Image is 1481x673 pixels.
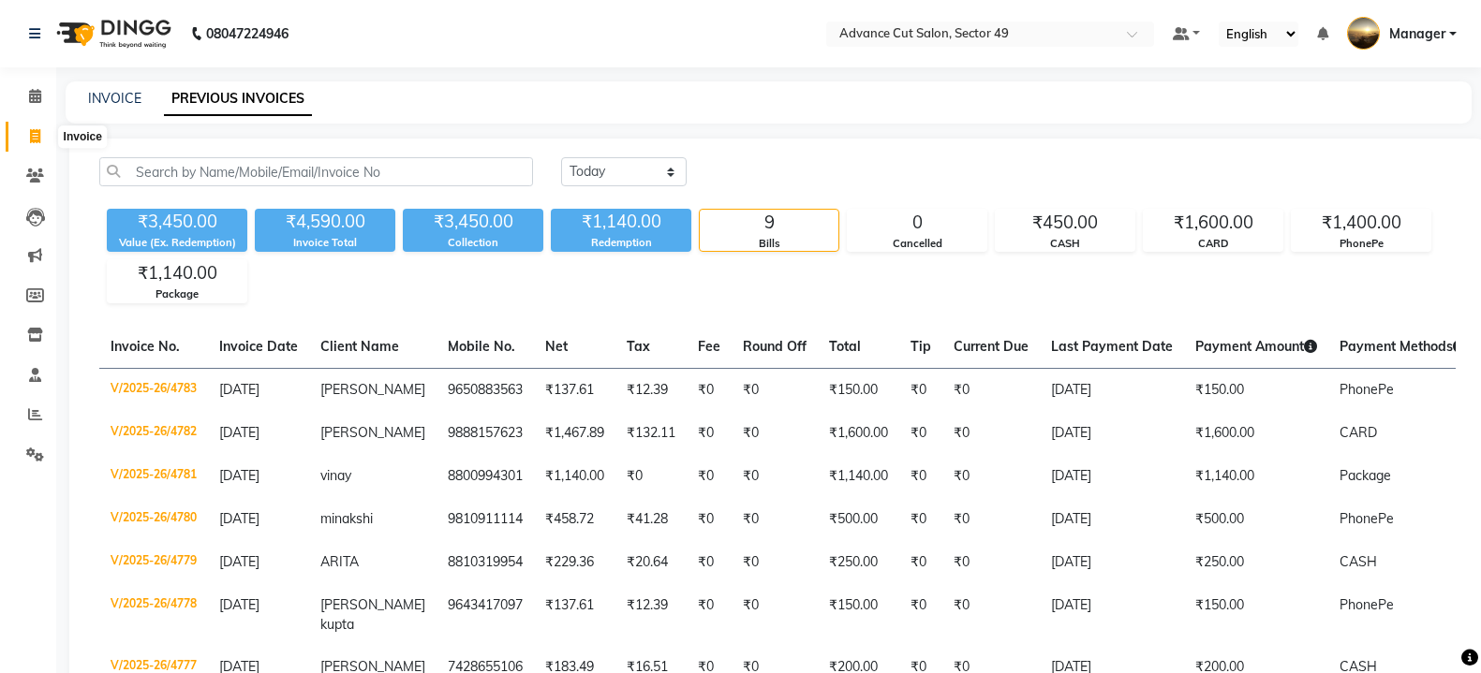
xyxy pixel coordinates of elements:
[448,338,515,355] span: Mobile No.
[99,455,208,498] td: V/2025-26/4781
[111,338,180,355] span: Invoice No.
[899,455,942,498] td: ₹0
[615,541,687,584] td: ₹20.64
[1347,17,1380,50] img: Manager
[687,368,732,412] td: ₹0
[818,541,899,584] td: ₹250.00
[700,210,838,236] div: 9
[954,338,1029,355] span: Current Due
[1340,424,1377,441] span: CARD
[848,236,986,252] div: Cancelled
[615,412,687,455] td: ₹132.11
[700,236,838,252] div: Bills
[899,368,942,412] td: ₹0
[1340,596,1394,613] span: PhonePe
[255,209,395,235] div: ₹4,590.00
[219,596,259,613] span: [DATE]
[108,260,246,286] div: ₹1,140.00
[1051,338,1173,355] span: Last Payment Date
[818,498,899,541] td: ₹500.00
[437,498,534,541] td: 9810911114
[219,381,259,398] span: [DATE]
[698,338,720,355] span: Fee
[687,455,732,498] td: ₹0
[219,338,298,355] span: Invoice Date
[437,455,534,498] td: 8800994301
[732,368,818,412] td: ₹0
[320,424,425,441] span: [PERSON_NAME]
[99,157,533,186] input: Search by Name/Mobile/Email/Invoice No
[687,412,732,455] td: ₹0
[320,338,399,355] span: Client Name
[1340,338,1466,355] span: Payment Methods
[911,338,931,355] span: Tip
[818,455,899,498] td: ₹1,140.00
[899,498,942,541] td: ₹0
[818,368,899,412] td: ₹150.00
[108,286,246,302] div: Package
[1184,368,1328,412] td: ₹150.00
[615,584,687,646] td: ₹12.39
[551,209,691,235] div: ₹1,140.00
[1184,584,1328,646] td: ₹150.00
[1340,510,1394,527] span: PhonePe
[545,338,568,355] span: Net
[1389,24,1445,44] span: Manager
[88,90,141,107] a: INVOICE
[687,541,732,584] td: ₹0
[219,424,259,441] span: [DATE]
[942,584,1040,646] td: ₹0
[255,235,395,251] div: Invoice Total
[534,368,615,412] td: ₹137.61
[996,236,1134,252] div: CASH
[437,541,534,584] td: 8810319954
[1040,584,1184,646] td: [DATE]
[627,338,650,355] span: Tax
[899,584,942,646] td: ₹0
[732,412,818,455] td: ₹0
[615,498,687,541] td: ₹41.28
[403,209,543,235] div: ₹3,450.00
[818,412,899,455] td: ₹1,600.00
[219,553,259,570] span: [DATE]
[534,412,615,455] td: ₹1,467.89
[99,412,208,455] td: V/2025-26/4782
[534,455,615,498] td: ₹1,140.00
[1292,236,1430,252] div: PhonePe
[1144,236,1282,252] div: CARD
[1184,541,1328,584] td: ₹250.00
[1040,412,1184,455] td: [DATE]
[899,541,942,584] td: ₹0
[687,584,732,646] td: ₹0
[320,510,373,527] span: minakshi
[59,126,107,149] div: Invoice
[1144,210,1282,236] div: ₹1,600.00
[1040,498,1184,541] td: [DATE]
[942,455,1040,498] td: ₹0
[99,584,208,646] td: V/2025-26/4778
[320,381,425,398] span: [PERSON_NAME]
[1195,338,1317,355] span: Payment Amount
[732,498,818,541] td: ₹0
[732,584,818,646] td: ₹0
[534,541,615,584] td: ₹229.36
[848,210,986,236] div: 0
[403,235,543,251] div: Collection
[1040,541,1184,584] td: [DATE]
[107,235,247,251] div: Value (Ex. Redemption)
[320,553,359,570] span: ARITA
[99,368,208,412] td: V/2025-26/4783
[437,368,534,412] td: 9650883563
[899,412,942,455] td: ₹0
[1184,412,1328,455] td: ₹1,600.00
[1340,553,1377,570] span: CASH
[615,368,687,412] td: ₹12.39
[551,235,691,251] div: Redemption
[1184,498,1328,541] td: ₹500.00
[732,541,818,584] td: ₹0
[732,455,818,498] td: ₹0
[99,498,208,541] td: V/2025-26/4780
[164,82,312,116] a: PREVIOUS INVOICES
[687,498,732,541] td: ₹0
[534,584,615,646] td: ₹137.61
